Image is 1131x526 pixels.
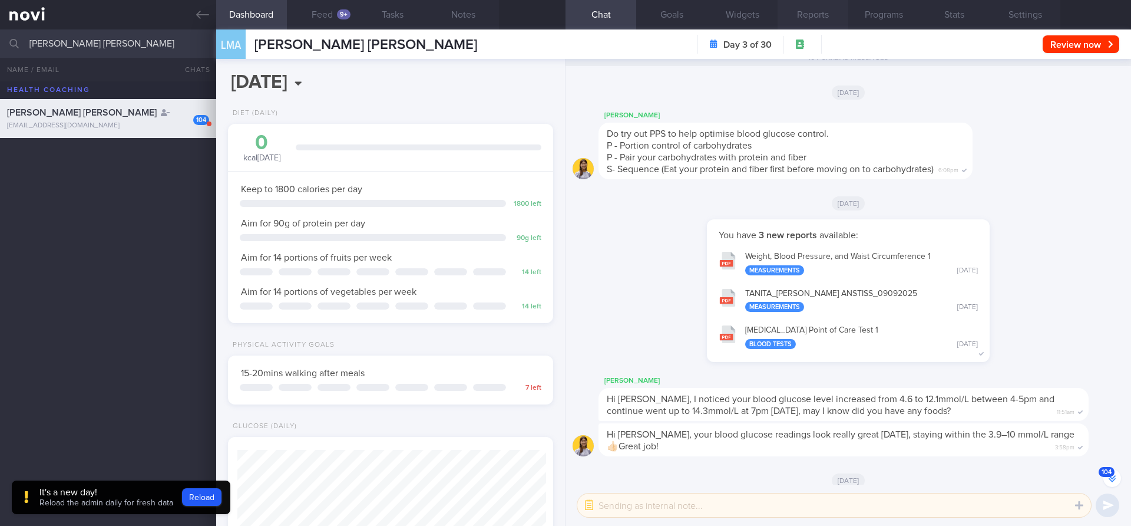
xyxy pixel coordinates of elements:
[337,9,350,19] div: 9+
[713,281,984,318] button: TANITA_[PERSON_NAME] ANSTISS_09092025 Measurements [DATE]
[719,229,978,241] p: You have available:
[7,121,209,130] div: [EMAIL_ADDRESS][DOMAIN_NAME]
[254,38,477,52] span: [PERSON_NAME] [PERSON_NAME]
[1043,35,1119,53] button: Review now
[1057,405,1074,416] span: 11:51am
[241,287,416,297] span: Aim for 14 portions of vegetables per week
[1103,469,1121,487] button: 104
[241,219,365,228] span: Aim for 90g of protein per day
[745,252,978,275] div: Weight, Blood Pressure, and Waist Circumference 1
[228,341,335,350] div: Physical Activity Goals
[745,265,804,275] div: Measurements
[713,244,984,281] button: Weight, Blood Pressure, and Waist Circumference 1 Measurements [DATE]
[832,474,865,488] span: [DATE]
[241,369,365,378] span: 15-20mins walking after meals
[745,289,978,313] div: TANITA_ [PERSON_NAME] ANSTISS_ 09092025
[957,303,978,312] div: [DATE]
[39,499,173,507] span: Reload the admin daily for fresh data
[745,326,978,349] div: [MEDICAL_DATA] Point of Care Test 1
[1055,440,1074,452] span: 3:58pm
[182,488,221,506] button: Reload
[607,129,829,139] span: Do try out PPS to help optimise blood glucose control.
[598,374,1124,388] div: [PERSON_NAME]
[240,133,284,153] div: 0
[228,109,278,118] div: Diet (Daily)
[193,115,209,125] div: 104
[7,108,157,117] span: [PERSON_NAME] [PERSON_NAME]
[169,58,216,81] button: Chats
[607,394,1054,416] span: Hi [PERSON_NAME], I noticed your blood glucose level increased from 4.6 to 12.1mmol/L between 4-5...
[512,268,541,277] div: 14 left
[938,163,958,175] span: 6:08pm
[607,153,806,162] span: P - Pair your carbohydrates with protein and fiber
[240,133,284,164] div: kcal [DATE]
[607,430,1074,451] span: Hi [PERSON_NAME], your blood glucose readings look really great [DATE], staying within the 3.9–10...
[607,141,752,150] span: P - Portion control of carbohydrates
[512,303,541,311] div: 14 left
[512,200,541,209] div: 1800 left
[832,86,865,100] span: [DATE]
[713,318,984,355] button: [MEDICAL_DATA] Point of Care Test 1 Blood Tests [DATE]
[756,231,819,240] strong: 3 new reports
[1099,467,1115,477] span: 104
[512,384,541,393] div: 7 left
[39,486,173,498] div: It's a new day!
[241,185,362,194] span: Keep to 1800 calories per day
[957,267,978,275] div: [DATE]
[745,339,796,349] div: Blood Tests
[213,22,249,68] div: LMA
[832,196,865,211] span: [DATE]
[723,39,772,51] strong: Day 3 of 30
[241,253,392,262] span: Aim for 14 portions of fruits per week
[607,165,934,174] span: S- Sequence (Eat your protein and fiber first before moving on to carbohydrates)
[745,302,804,312] div: Measurements
[598,109,1008,123] div: [PERSON_NAME]
[957,340,978,349] div: [DATE]
[512,234,541,243] div: 90 g left
[228,422,297,431] div: Glucose (Daily)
